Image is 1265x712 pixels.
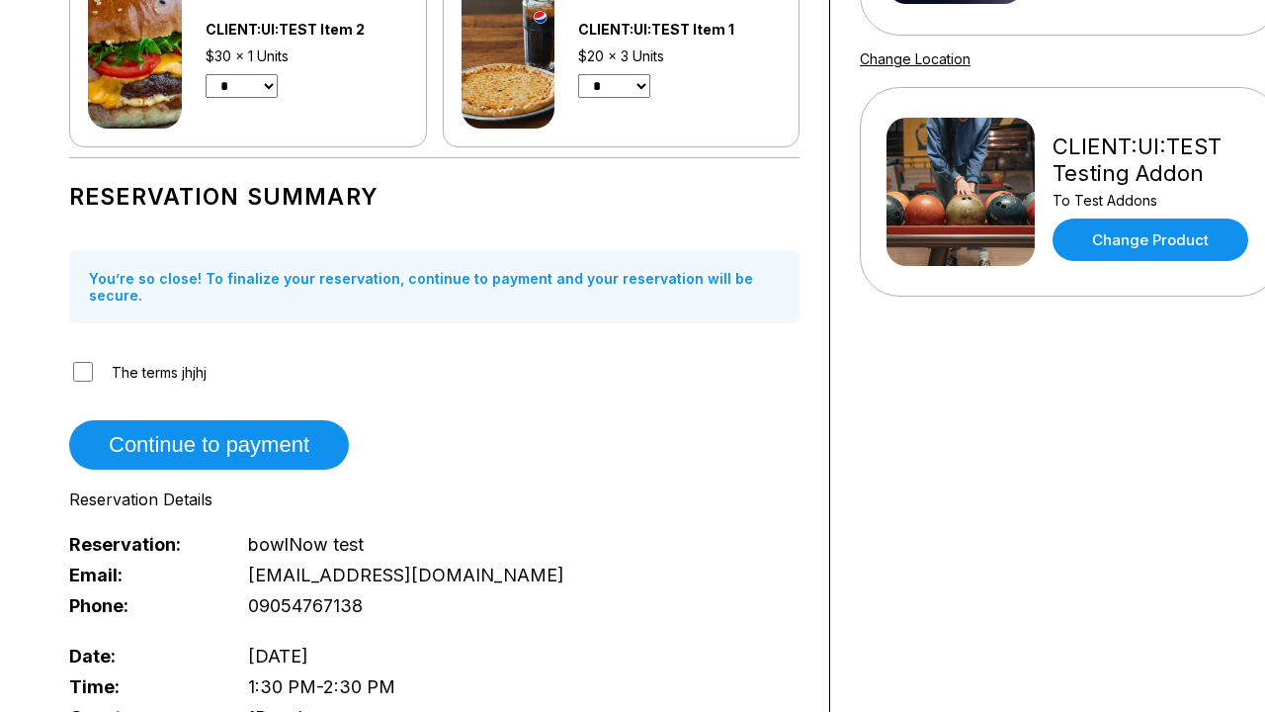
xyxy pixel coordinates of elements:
span: 1:30 PM - 2:30 PM [248,676,395,697]
span: bowlNow test [248,534,364,555]
div: CLIENT:UI:TEST Item 2 [206,21,408,38]
span: [DATE] [248,646,308,667]
span: Email: [69,565,215,585]
img: CLIENT:UI:TEST Testing Addon [886,118,1035,266]
span: [EMAIL_ADDRESS][DOMAIN_NAME] [248,565,564,585]
button: Continue to payment [69,420,349,470]
a: Change Product [1053,219,1248,261]
div: $30 x 1 Units [206,47,408,64]
span: The terms jhjhj [112,364,207,381]
span: Reservation: [69,534,215,555]
div: $20 x 3 Units [578,47,781,64]
div: You’re so close! To finalize your reservation, continue to payment and your reservation will be s... [69,250,800,323]
span: Time: [69,676,215,697]
h1: Reservation Summary [69,183,800,211]
div: Reservation Details [69,489,800,509]
a: Change Location [860,50,970,67]
span: Phone: [69,595,215,616]
div: CLIENT:UI:TEST Item 1 [578,21,781,38]
span: Date: [69,646,215,667]
span: 09054767138 [248,595,363,616]
div: CLIENT:UI:TEST Testing Addon [1053,133,1253,187]
div: To Test Addons [1053,192,1253,209]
